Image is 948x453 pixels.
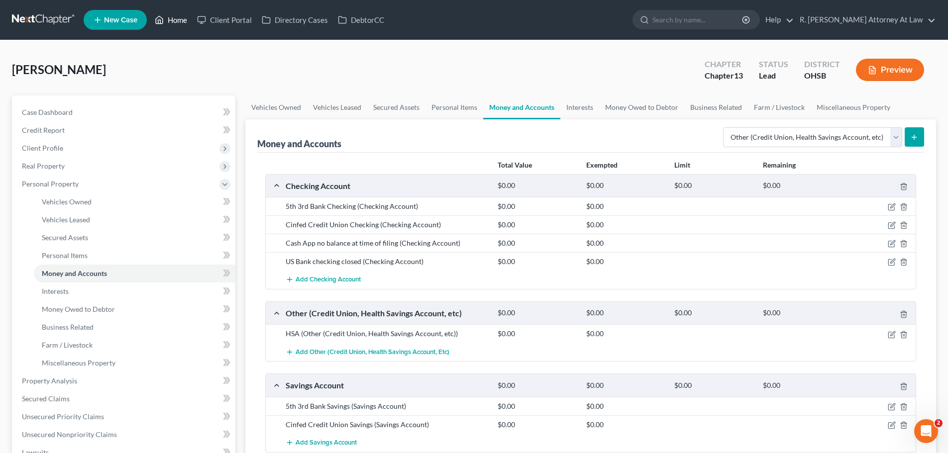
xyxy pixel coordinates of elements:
div: $0.00 [493,238,581,248]
span: Real Property [22,162,65,170]
span: Farm / Livestock [42,341,93,349]
div: Savings Account [281,380,493,390]
span: Vehicles Owned [42,197,92,206]
div: $0.00 [581,401,669,411]
a: Case Dashboard [14,103,235,121]
a: R. [PERSON_NAME] Attorney At Law [795,11,936,29]
span: Secured Claims [22,394,70,403]
span: Unsecured Nonpriority Claims [22,430,117,439]
strong: Exempted [586,161,618,169]
div: $0.00 [581,420,669,430]
div: $0.00 [493,220,581,230]
a: Miscellaneous Property [34,354,235,372]
div: HSA (Other (Credit Union, Health Savings Account, etc)) [281,329,493,339]
button: Add Savings Account [286,434,357,452]
a: Interests [34,282,235,300]
span: Interests [42,287,69,295]
div: $0.00 [493,381,581,390]
a: Client Portal [192,11,257,29]
div: US Bank checking closed (Checking Account) [281,257,493,267]
div: $0.00 [758,381,846,390]
span: Case Dashboard [22,108,73,116]
a: Secured Claims [14,390,235,408]
span: 2 [935,419,943,427]
span: Client Profile [22,144,63,152]
span: Money Owed to Debtor [42,305,115,313]
span: Money and Accounts [42,269,107,277]
div: Chapter [705,70,743,82]
span: [PERSON_NAME] [12,62,106,77]
strong: Total Value [498,161,532,169]
strong: Limit [674,161,690,169]
div: OHSB [804,70,840,82]
a: Property Analysis [14,372,235,390]
div: $0.00 [581,238,669,248]
span: Personal Items [42,251,88,260]
div: Checking Account [281,181,493,191]
div: Cash App no balance at time of filing (Checking Account) [281,238,493,248]
span: Add Checking Account [296,276,361,284]
div: $0.00 [581,381,669,390]
a: Miscellaneous Property [811,95,896,119]
a: Home [150,11,192,29]
a: DebtorCC [333,11,389,29]
span: Business Related [42,323,94,331]
a: Vehicles Leased [34,211,235,229]
div: $0.00 [493,329,581,339]
div: $0.00 [493,201,581,211]
a: Farm / Livestock [748,95,811,119]
span: Miscellaneous Property [42,359,115,367]
strong: Remaining [763,161,796,169]
a: Credit Report [14,121,235,139]
a: Personal Items [34,247,235,265]
div: $0.00 [581,181,669,190]
a: Farm / Livestock [34,336,235,354]
div: $0.00 [493,308,581,318]
div: 5th 3rd Bank Savings (Savings Account) [281,401,493,411]
a: Vehicles Leased [307,95,367,119]
a: Money Owed to Debtor [34,300,235,318]
span: 13 [734,71,743,80]
a: Money and Accounts [34,265,235,282]
span: Add Savings Account [296,439,357,447]
span: Personal Property [22,180,79,188]
div: $0.00 [581,257,669,267]
iframe: Intercom live chat [914,419,938,443]
button: Add Checking Account [286,271,361,289]
div: $0.00 [493,257,581,267]
div: $0.00 [493,181,581,190]
div: Other (Credit Union, Health Savings Account, etc) [281,308,493,318]
div: $0.00 [493,420,581,430]
a: Directory Cases [257,11,333,29]
div: Cinfed Credit Union Savings (Savings Account) [281,420,493,430]
a: Business Related [34,318,235,336]
div: $0.00 [581,308,669,318]
span: New Case [104,16,137,24]
button: Preview [856,59,924,81]
a: Money Owed to Debtor [599,95,684,119]
a: Interests [560,95,599,119]
span: Add Other (Credit Union, Health Savings Account, etc) [296,348,449,356]
div: Lead [759,70,788,82]
a: Vehicles Owned [245,95,307,119]
div: Cinfed Credit Union Checking (Checking Account) [281,220,493,230]
div: $0.00 [758,308,846,318]
div: $0.00 [581,220,669,230]
div: $0.00 [581,329,669,339]
div: $0.00 [758,181,846,190]
div: $0.00 [669,381,757,390]
div: $0.00 [493,401,581,411]
a: Secured Assets [34,229,235,247]
div: Status [759,59,788,70]
div: 5th 3rd Bank Checking (Checking Account) [281,201,493,211]
div: Money and Accounts [257,138,341,150]
span: Credit Report [22,126,65,134]
a: Vehicles Owned [34,193,235,211]
button: Add Other (Credit Union, Health Savings Account, etc) [286,343,449,361]
input: Search by name... [652,10,743,29]
a: Unsecured Nonpriority Claims [14,426,235,444]
span: Property Analysis [22,376,77,385]
div: District [804,59,840,70]
a: Unsecured Priority Claims [14,408,235,426]
div: Chapter [705,59,743,70]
